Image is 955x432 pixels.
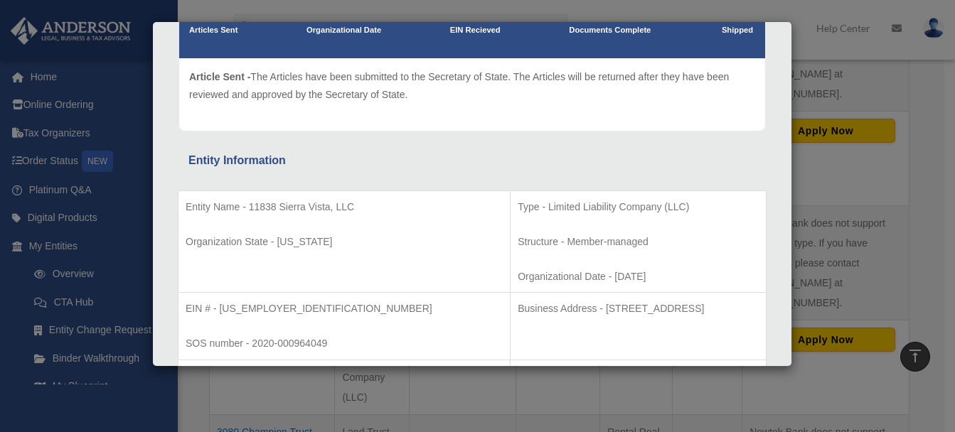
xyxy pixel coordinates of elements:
[518,300,759,318] p: Business Address - [STREET_ADDRESS]
[720,23,755,38] p: Shipped
[186,233,503,251] p: Organization State - [US_STATE]
[186,198,503,216] p: Entity Name - 11838 Sierra Vista, LLC
[450,23,501,38] p: EIN Recieved
[518,198,759,216] p: Type - Limited Liability Company (LLC)
[189,23,238,38] p: Articles Sent
[186,335,503,352] p: SOS number - 2020-000964049
[569,23,651,38] p: Documents Complete
[186,300,503,318] p: EIN # - [US_EMPLOYER_IDENTIFICATION_NUMBER]
[518,233,759,251] p: Structure - Member-managed
[188,151,756,171] div: Entity Information
[189,71,250,82] span: Article Sent -
[518,268,759,286] p: Organizational Date - [DATE]
[189,68,755,103] p: The Articles have been submitted to the Secretary of State. The Articles will be returned after t...
[306,23,381,38] p: Organizational Date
